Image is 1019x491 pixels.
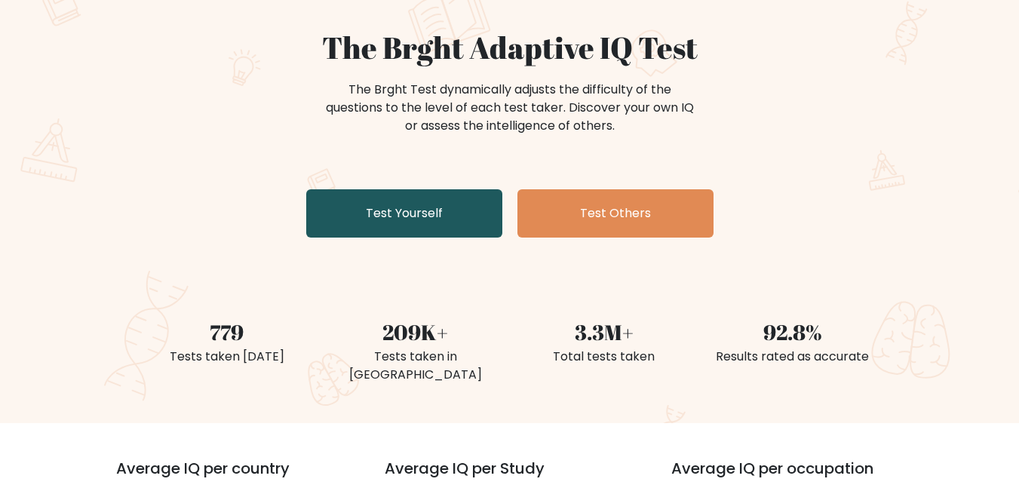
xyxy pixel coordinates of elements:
[519,316,689,348] div: 3.3M+
[517,189,714,238] a: Test Others
[321,81,698,135] div: The Brght Test dynamically adjusts the difficulty of the questions to the level of each test take...
[142,316,312,348] div: 779
[519,348,689,366] div: Total tests taken
[330,316,501,348] div: 209K+
[306,189,502,238] a: Test Yourself
[707,316,878,348] div: 92.8%
[707,348,878,366] div: Results rated as accurate
[142,348,312,366] div: Tests taken [DATE]
[142,29,878,66] h1: The Brght Adaptive IQ Test
[330,348,501,384] div: Tests taken in [GEOGRAPHIC_DATA]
